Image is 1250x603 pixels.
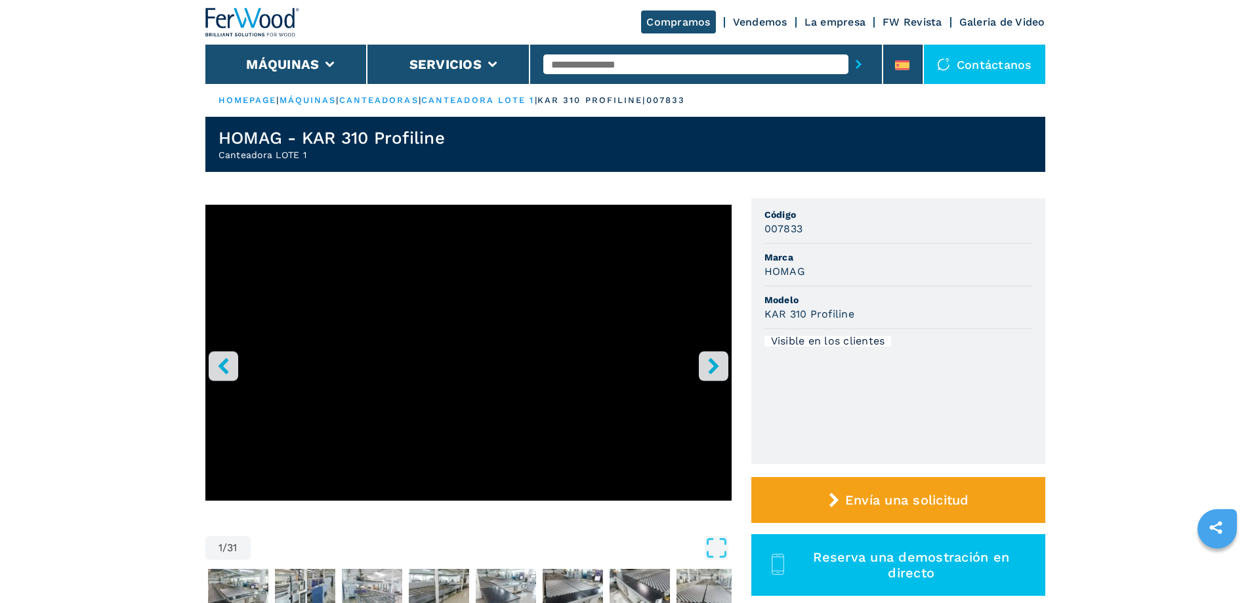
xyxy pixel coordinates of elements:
button: right-button [699,351,728,381]
span: | [336,95,339,105]
span: 1 [219,543,222,553]
a: FW Revista [883,16,942,28]
button: Máquinas [246,56,319,72]
p: kar 310 profiline | [537,94,646,106]
div: Go to Slide 1 [205,205,732,523]
h2: Canteadora LOTE 1 [219,148,445,161]
span: Marca [764,251,1032,264]
button: Open Fullscreen [254,536,728,560]
iframe: Chat [1194,544,1240,593]
img: Contáctanos [937,58,950,71]
span: | [535,95,537,105]
a: sharethis [1199,511,1232,544]
span: Modelo [764,293,1032,306]
span: Código [764,208,1032,221]
iframe: Bordatrice Lotto 1 in azione - HOMAG KAR 310- Ferwoodgroup -007833 [205,205,732,501]
h1: HOMAG - KAR 310 Profiline [219,127,445,148]
a: HOMEPAGE [219,95,277,105]
h3: KAR 310 Profiline [764,306,854,322]
button: Servicios [409,56,482,72]
button: submit-button [848,49,869,79]
button: Reserva una demostración en directo [751,534,1045,596]
a: canteadora lote 1 [421,95,535,105]
h3: 007833 [764,221,803,236]
span: Envía una solicitud [845,492,969,508]
div: Visible en los clientes [764,336,892,346]
p: 007833 [646,94,686,106]
img: Ferwood [205,8,300,37]
span: Reserva una demostración en directo [793,549,1030,581]
a: canteadoras [339,95,419,105]
a: máquinas [280,95,337,105]
button: Envía una solicitud [751,477,1045,523]
span: | [419,95,421,105]
span: / [222,543,227,553]
span: | [276,95,279,105]
button: left-button [209,351,238,381]
h3: HOMAG [764,264,805,279]
a: La empresa [804,16,866,28]
a: Vendemos [733,16,787,28]
span: 31 [227,543,238,553]
div: Contáctanos [924,45,1045,84]
a: Compramos [641,10,715,33]
a: Galeria de Video [959,16,1045,28]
